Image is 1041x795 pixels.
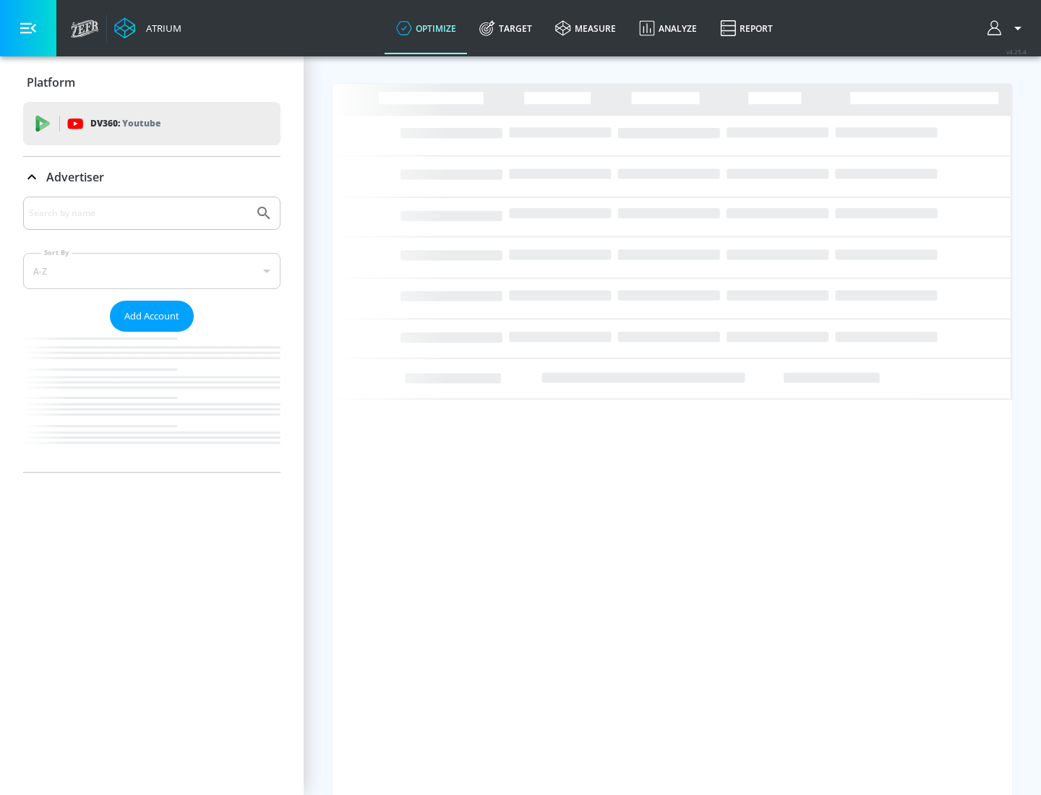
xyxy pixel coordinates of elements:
a: Analyze [627,2,708,54]
a: Atrium [114,17,181,39]
div: DV360: Youtube [23,102,280,145]
a: Report [708,2,784,54]
input: Search by name [29,204,248,223]
span: Add Account [124,308,179,325]
p: Youtube [122,116,160,131]
a: measure [544,2,627,54]
p: Platform [27,74,75,90]
span: v 4.25.4 [1006,48,1027,56]
a: optimize [385,2,468,54]
p: Advertiser [46,169,104,185]
p: DV360: [90,116,160,132]
div: Platform [23,62,280,103]
label: Sort By [41,248,72,257]
div: Advertiser [23,157,280,197]
div: Atrium [140,22,181,35]
nav: list of Advertiser [23,332,280,472]
a: Target [468,2,544,54]
button: Add Account [110,301,194,332]
div: A-Z [23,253,280,289]
div: Advertiser [23,197,280,472]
